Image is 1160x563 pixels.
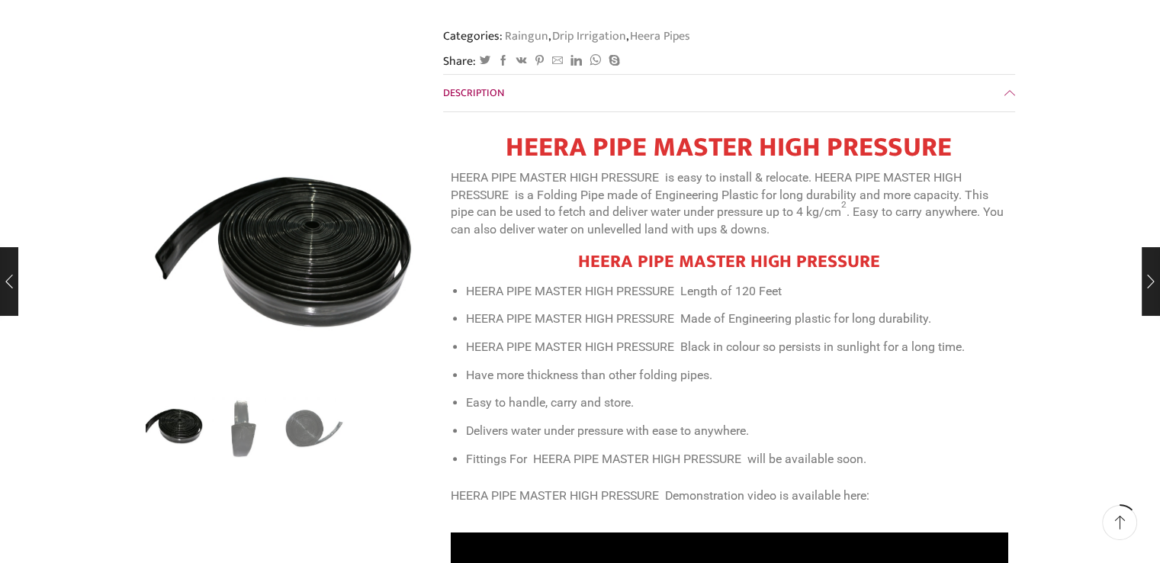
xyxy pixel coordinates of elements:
[503,26,548,46] a: Raingun
[212,397,275,458] li: 2 / 3
[283,397,346,458] li: 3 / 3
[443,84,504,101] span: Description
[451,169,1007,239] p: HEERA PIPE MASTER HIGH PRESSURE is easy to install & relocate. HEERA PIPE MASTER HIGH PRESSURE is...
[466,420,1007,442] li: Delivers water under pressure with ease to anywhere.
[628,26,690,46] a: Heera Pipes
[142,394,205,458] img: Heera Flex Pipe
[212,397,275,460] a: Heera Flex
[841,199,847,210] sup: 2
[551,26,626,46] a: Drip Irrigation
[283,397,346,460] a: Flex Pipe with Raingun
[443,27,690,45] span: Categories: , ,
[443,75,1015,111] a: Description
[506,124,952,170] span: HEERA PIPE MASTER HIGH PRESSURE
[146,114,420,389] div: 1 / 3
[283,397,346,460] img: Heera Flex Pipe
[466,392,1007,414] li: Easy to handle, carry and store.
[142,397,205,458] li: 1 / 3
[466,281,1007,303] li: HEERA PIPE MASTER HIGH PRESSURE Length of 120 Feet
[466,336,1007,359] li: HEERA PIPE MASTER HIGH PRESSURE Black in colour so persists in sunlight for a long time.
[451,487,1007,505] p: HEERA PIPE MASTER HIGH PRESSURE Demonstration video is available here:
[466,449,1007,471] li: Fittings For HEERA PIPE MASTER HIGH PRESSURE will be available soon.
[212,397,275,460] img: Heera Flex Pipe
[466,308,1007,330] li: HEERA PIPE MASTER HIGH PRESSURE Made of Engineering plastic for long durability.
[443,53,476,70] span: Share:
[578,246,880,277] span: HEERA PIPE MASTER HIGH PRESSURE
[466,365,1007,387] li: Have more thickness than other folding pipes.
